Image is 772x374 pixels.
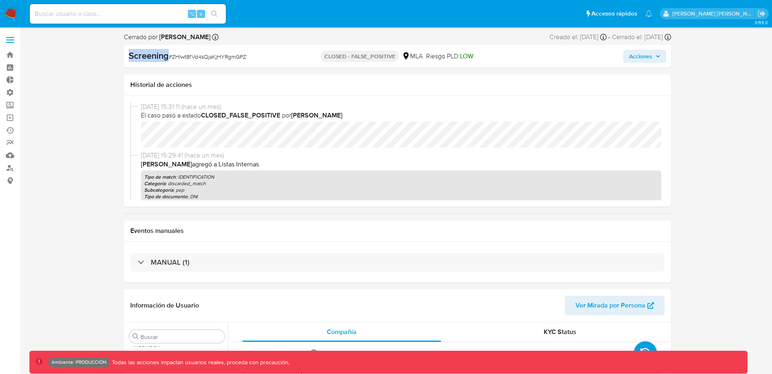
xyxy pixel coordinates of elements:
p: Actualizado hace 3 meses [242,349,308,356]
span: Accesos rápidos [591,9,637,18]
span: El caso pasó a estado por [141,111,661,120]
p: natalia.maison@mercadolibre.com [672,10,755,18]
h3: MANUAL (1) [151,258,190,267]
b: [PERSON_NAME] [141,159,192,169]
p: : pep [144,187,658,193]
b: CLOSED_FALSE_POSITIVE [201,111,280,120]
p: Todas las acciones impactan usuarios reales, proceda con precaución. [110,359,290,366]
span: - [608,33,610,42]
b: Categoría [144,180,165,187]
p: : 12075754 [144,200,658,206]
b: Subcategoría [144,186,173,194]
span: LOW [460,51,473,61]
span: ⌥ [189,10,195,18]
p: Ambiente: PRODUCCIÓN [51,361,107,364]
b: Tipo de documento [144,193,187,200]
button: Ver Mirada por Persona [565,296,665,315]
span: [DATE] 15:29:41 (hace un mes) [141,151,661,160]
div: Creado el: [DATE] [549,33,607,42]
div: Cerrado el: [DATE] [612,33,671,42]
span: s [200,10,202,18]
button: Buscar [132,333,139,340]
span: Compañía [327,327,357,336]
span: Acciones [629,50,652,63]
span: Ver Mirada por Persona [576,296,645,315]
h1: Información de Usuario [130,301,199,310]
span: [DATE] 15:31:11 (hace un mes) [141,102,661,111]
a: Notificaciones [645,10,652,17]
input: Buscar usuario o caso... [30,9,226,19]
span: KYC Status [544,327,576,336]
button: Acciones [623,50,666,63]
span: # ZHlwt8fVd4sQjaKjHYRgmGPZ [169,53,246,61]
p: agregó a Listas Internas [141,160,661,169]
p: : discarded_match [144,180,658,187]
a: Salir [757,9,766,18]
p: : IDENTIFICATION [144,174,658,180]
h1: Eventos manuales [130,227,665,235]
button: search-icon [206,8,223,20]
b: [PERSON_NAME] [158,32,210,42]
p: : DNI [144,193,658,200]
b: Screening [129,49,169,62]
div: MANUAL (1) [130,253,665,272]
b: Tipo de match [144,173,176,181]
span: Riesgo PLD: [426,52,473,61]
span: Cerrado por [124,33,210,42]
b: Número de documento [144,199,196,207]
p: CLOSED - FALSE_POSITIVE [321,51,399,62]
h1: Historial de acciones [130,81,665,89]
b: [PERSON_NAME] [291,111,342,120]
div: MLA [402,52,423,61]
input: Buscar [141,333,221,341]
